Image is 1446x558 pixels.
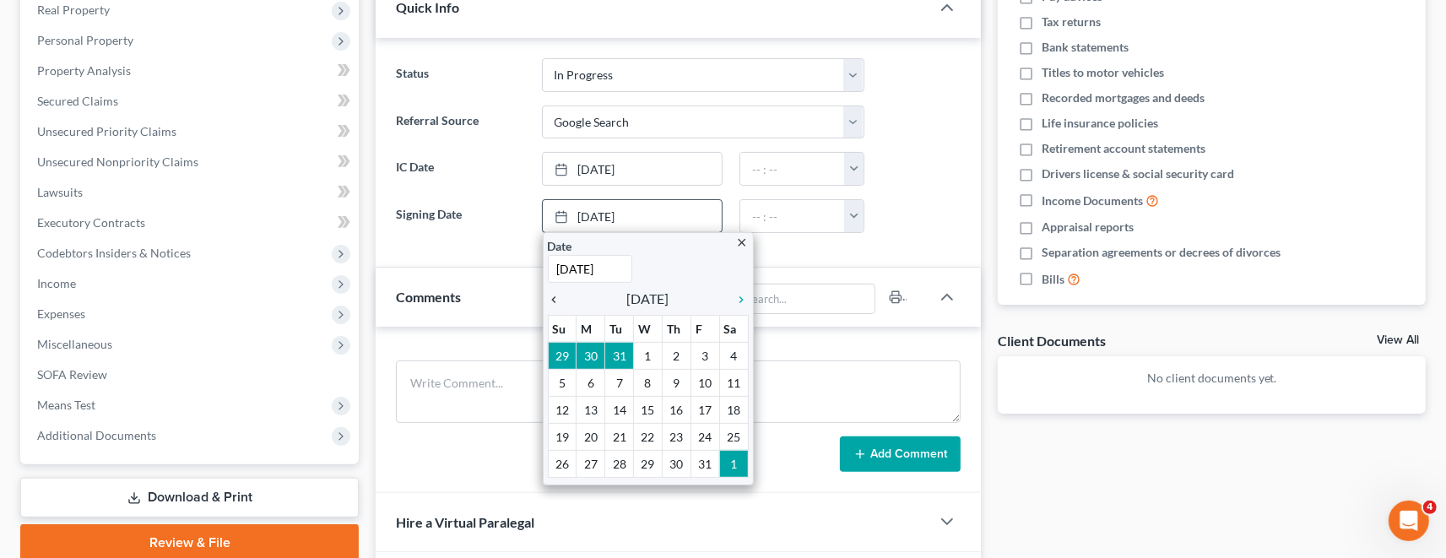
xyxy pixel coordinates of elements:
input: Search... [741,284,875,313]
th: Su [548,315,577,342]
td: 30 [577,342,605,369]
td: 22 [634,423,663,450]
td: 12 [548,396,577,423]
span: Comments [396,289,461,305]
a: Executory Contracts [24,208,359,238]
span: Hire a Virtual Paralegal [396,514,534,530]
td: 17 [691,396,719,423]
td: 1 [634,342,663,369]
td: 31 [605,342,634,369]
span: Real Property [37,3,110,17]
label: IC Date [387,152,533,186]
label: Date [548,237,572,255]
div: [PERSON_NAME] • 15m ago [27,347,170,357]
div: Close [296,7,327,37]
i: chevron_left [548,293,570,306]
td: 28 [605,450,634,477]
a: View All [1377,334,1419,346]
td: 18 [719,396,748,423]
b: [DATE] [41,176,86,190]
span: Bills [1042,271,1064,288]
i: close [736,236,749,249]
td: 4 [719,342,748,369]
span: Income Documents [1042,192,1143,209]
i: chevron_right [727,293,749,306]
div: In observance of[DATE],the NextChapter team will be out of office on[DATE]. Our team will be unav... [14,133,277,344]
span: Separation agreements or decrees of divorces [1042,244,1281,261]
td: 31 [691,450,719,477]
a: close [736,232,749,252]
td: 10 [691,369,719,396]
button: Upload attachment [80,428,94,442]
td: 16 [662,396,691,423]
td: 29 [548,342,577,369]
button: Gif picker [53,428,67,442]
th: W [634,315,663,342]
td: 20 [577,423,605,450]
img: Profile image for Emma [48,9,75,36]
button: Add Comment [840,436,961,472]
button: go back [11,7,43,39]
a: Property Analysis [24,56,359,86]
td: 11 [719,369,748,396]
span: Additional Documents [37,428,156,442]
b: [DATE], [126,144,176,157]
span: Drivers license & social security card [1042,165,1234,182]
span: Income [37,276,76,290]
a: chevron_right [727,289,749,309]
textarea: Message… [14,393,323,422]
span: Bank statements [1042,39,1129,56]
td: 21 [605,423,634,450]
a: Lawsuits [24,177,359,208]
span: Retirement account statements [1042,140,1205,157]
td: 25 [719,423,748,450]
h1: [PERSON_NAME] [82,8,192,21]
iframe: Intercom live chat [1389,501,1429,541]
td: 23 [662,423,691,450]
label: Signing Date [387,199,533,233]
td: 13 [577,396,605,423]
label: Referral Source [387,106,533,139]
th: M [577,315,605,342]
th: Tu [605,315,634,342]
span: Personal Property [37,33,133,47]
td: 19 [548,423,577,450]
td: 3 [691,342,719,369]
input: 1/1/2013 [548,255,632,283]
td: 2 [662,342,691,369]
p: Active [DATE] [82,21,156,38]
input: -- : -- [740,153,845,185]
span: SOFA Review [37,367,107,382]
a: Unsecured Priority Claims [24,116,359,147]
div: Client Documents [998,332,1106,349]
td: 1 [719,450,748,477]
span: Titles to motor vehicles [1042,64,1164,81]
span: Recorded mortgages and deeds [1042,89,1205,106]
td: 26 [548,450,577,477]
span: Means Test [37,398,95,412]
button: Start recording [107,428,121,442]
a: [DATE] [543,200,723,232]
span: Executory Contracts [37,215,145,230]
button: Emoji picker [26,429,40,442]
span: Appraisal reports [1042,219,1134,236]
a: Unsecured Nonpriority Claims [24,147,359,177]
b: [DATE] [41,243,86,257]
td: 14 [605,396,634,423]
td: 27 [577,450,605,477]
td: 8 [634,369,663,396]
span: Life insurance policies [1042,115,1158,132]
div: Emma says… [14,133,324,381]
a: Secured Claims [24,86,359,116]
td: 29 [634,450,663,477]
a: Download & Print [20,478,359,517]
span: Secured Claims [37,94,118,108]
span: Lawsuits [37,185,83,199]
a: chevron_left [548,289,570,309]
a: Help Center [27,268,228,298]
td: 30 [662,450,691,477]
th: Th [662,315,691,342]
th: Sa [719,315,748,342]
input: -- : -- [740,200,845,232]
div: We encourage you to use the to answer any questions and we will respond to any unanswered inquiri... [27,267,263,333]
